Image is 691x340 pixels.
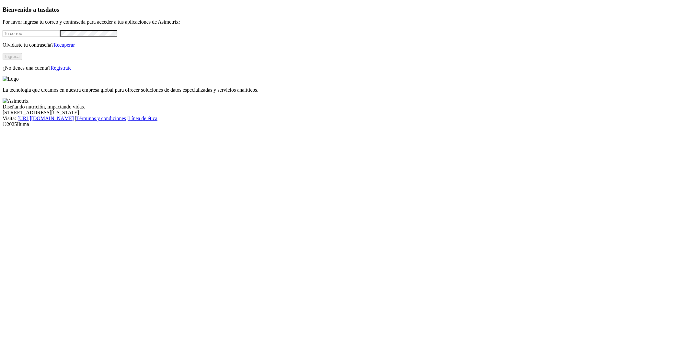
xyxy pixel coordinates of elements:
img: Logo [3,76,19,82]
h3: Bienvenido a tus [3,6,688,13]
a: Términos y condiciones [76,116,126,121]
div: Visita : | | [3,116,688,121]
input: Tu correo [3,30,60,37]
a: Línea de ética [128,116,157,121]
a: [URL][DOMAIN_NAME] [17,116,74,121]
span: datos [45,6,59,13]
img: Asimetrix [3,98,29,104]
a: Regístrate [51,65,72,71]
p: Por favor ingresa tu correo y contraseña para acceder a tus aplicaciones de Asimetrix: [3,19,688,25]
div: © 2025 Iluma [3,121,688,127]
div: Diseñando nutrición, impactando vidas. [3,104,688,110]
button: Ingresa [3,53,22,60]
p: ¿No tienes una cuenta? [3,65,688,71]
a: Recuperar [53,42,75,48]
div: [STREET_ADDRESS][US_STATE]. [3,110,688,116]
p: Olvidaste tu contraseña? [3,42,688,48]
p: La tecnología que creamos en nuestra empresa global para ofrecer soluciones de datos especializad... [3,87,688,93]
